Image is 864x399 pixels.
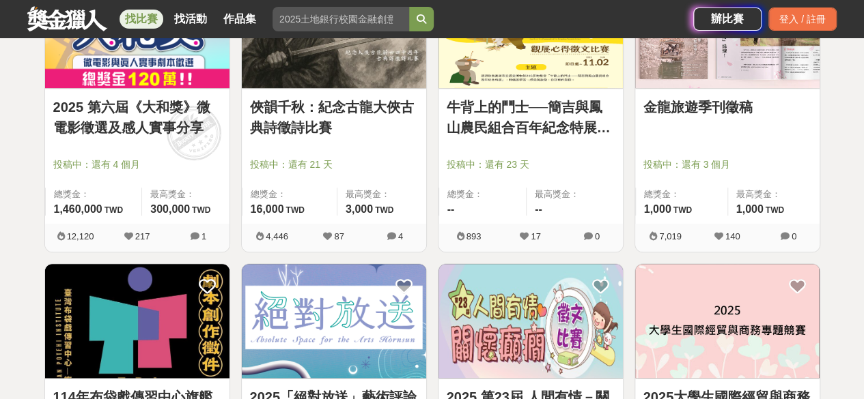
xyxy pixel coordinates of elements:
[218,10,262,29] a: 作品集
[251,203,284,215] span: 16,000
[150,203,190,215] span: 300,000
[120,10,163,29] a: 找比賽
[266,231,288,241] span: 4,446
[104,205,123,215] span: TWD
[736,203,764,215] span: 1,000
[768,8,837,31] div: 登入 / 註冊
[45,264,229,378] img: Cover Image
[447,188,518,201] span: 總獎金：
[644,188,719,201] span: 總獎金：
[398,231,403,241] span: 4
[643,158,811,172] span: 投稿中：還有 3 個月
[792,231,796,241] span: 0
[251,188,329,201] span: 總獎金：
[242,264,426,379] a: Cover Image
[201,231,206,241] span: 1
[250,97,418,138] a: 俠韻千秋：紀念古龍大俠古典詩徵詩比賽
[192,205,210,215] span: TWD
[54,188,134,201] span: 總獎金：
[150,188,221,201] span: 最高獎金：
[693,8,762,31] a: 辦比賽
[644,203,671,215] span: 1,000
[447,158,615,172] span: 投稿中：還有 23 天
[447,203,455,215] span: --
[375,205,393,215] span: TWD
[466,231,482,241] span: 893
[242,264,426,378] img: Cover Image
[53,97,221,138] a: 2025 第六屆《大和獎》微電影徵選及感人實事分享
[659,231,682,241] span: 7,019
[438,264,623,379] a: Cover Image
[169,10,212,29] a: 找活動
[54,203,102,215] span: 1,460,000
[53,158,221,172] span: 投稿中：還有 4 個月
[250,158,418,172] span: 投稿中：還有 21 天
[346,203,373,215] span: 3,000
[285,205,304,215] span: TWD
[736,188,811,201] span: 最高獎金：
[766,205,784,215] span: TWD
[531,231,540,241] span: 17
[725,231,740,241] span: 140
[346,188,418,201] span: 最高獎金：
[635,264,820,378] img: Cover Image
[635,264,820,379] a: Cover Image
[673,205,692,215] span: TWD
[334,231,344,241] span: 87
[535,203,542,215] span: --
[67,231,94,241] span: 12,120
[535,188,615,201] span: 最高獎金：
[447,97,615,138] a: 牛背上的鬥士──簡吉與鳳山農民組合百年紀念特展觀展心得 徵文比賽
[45,264,229,379] a: Cover Image
[438,264,623,378] img: Cover Image
[273,7,409,31] input: 2025土地銀行校園金融創意挑戰賽：從你出發 開啟智慧金融新頁
[135,231,150,241] span: 217
[595,231,600,241] span: 0
[643,97,811,117] a: 金龍旅遊季刊徵稿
